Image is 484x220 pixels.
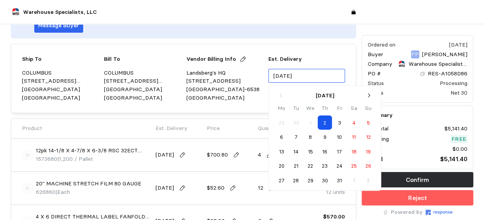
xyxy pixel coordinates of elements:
button: 1 October 2025 [303,115,318,130]
div: Ordered on [367,41,395,49]
button: 15 October 2025 [303,145,318,159]
button: 10 October 2025 [332,130,347,144]
p: Est. Delivery [156,124,188,133]
button: Message Buyer [34,19,83,33]
p: $5,141.40 [444,125,467,133]
div: Status [367,79,384,87]
button: 7 October 2025 [289,130,303,144]
span: 626860 [36,188,56,195]
button: 8 October 2025 [303,130,318,144]
span: 1573680 [36,155,57,162]
p: Landsberg's HQ [186,69,263,77]
p: 12pk 14-1/8 X 4-7/8 X 6-3/8 RSC 32ECT Kraft [36,147,150,155]
button: 21 October 2025 [289,159,303,173]
button: 9 October 2025 [318,130,332,144]
p: Est. Delivery [268,55,345,63]
button: Confirm [362,172,473,187]
p: Warehouse Specialists, LLC [23,8,97,17]
button: 5 October 2025 [361,115,375,130]
p: [GEOGRAPHIC_DATA] [22,85,99,94]
button: 13 October 2025 [274,145,288,159]
p: Powered by [391,208,423,217]
th: Tu [289,104,303,115]
span: | Each [56,188,70,195]
button: 24 October 2025 [332,159,347,173]
img: svg%3e [22,183,33,194]
button: 23 October 2025 [318,159,332,173]
button: 11 October 2025 [347,130,361,144]
button: [DATE] [288,88,362,103]
p: PP [411,50,419,59]
th: Th [318,104,332,115]
p: COLUMBUS [104,69,181,77]
button: 26 October 2025 [361,159,375,173]
p: 12 units [324,188,345,197]
p: Product [22,124,42,133]
button: 4 October 2025 [347,115,361,130]
button: 14 October 2025 [289,145,303,159]
h5: Summary [367,111,467,119]
p: $5,141.40 [440,154,467,164]
button: 28 October 2025 [289,173,303,188]
button: 30 September 2025 [289,115,303,130]
p: 4 [258,151,261,159]
img: Response Logo [425,210,452,215]
button: 25 October 2025 [347,159,361,173]
button: 31 October 2025 [332,173,347,188]
p: [DATE] [156,151,174,159]
th: Su [361,104,376,115]
div: [DATE] [449,41,467,49]
p: Reject [408,193,427,203]
p: [PERSON_NAME] [422,50,467,59]
button: Reject [362,190,473,205]
p: $52.60 [207,184,224,192]
button: 29 October 2025 [303,173,318,188]
p: [GEOGRAPHIC_DATA] [104,85,181,94]
p: [GEOGRAPHIC_DATA] [22,94,99,102]
th: Fr [332,104,347,115]
input: MM/DD/YYYY [268,69,345,83]
span: | 1,200 / Pallet [57,155,93,162]
button: 3 October 2025 [332,115,347,130]
button: 1 November 2025 [347,173,361,188]
button: 2 October 2025 [318,115,332,130]
div: Net 30 [451,89,467,97]
th: Mo [274,104,289,115]
p: Buyer [367,50,383,59]
p: $0.00 [452,145,467,153]
button: 17 October 2025 [332,145,347,159]
p: PO # [367,70,380,78]
p: Confirm [406,175,429,185]
button: 19 October 2025 [361,145,375,159]
button: 30 October 2025 [318,173,332,188]
img: svg%3e [22,150,33,161]
p: [GEOGRAPHIC_DATA]-6538 [186,85,263,94]
p: $700.80 [207,151,228,159]
div: Processing [440,79,467,87]
p: Quantity [258,124,280,133]
th: Sa [347,104,361,115]
p: [DATE] [156,184,174,192]
button: 6 October 2025 [274,130,288,144]
p: Bill To [104,55,120,63]
button: 12 October 2025 [361,130,375,144]
p: [GEOGRAPHIC_DATA] [186,94,263,102]
p: Price [207,124,220,133]
p: Free [452,135,466,143]
button: 2 November 2025 [361,173,375,188]
button: 29 September 2025 [274,115,288,130]
button: 22 October 2025 [303,159,318,173]
p: Ship To [22,55,42,63]
p: Vendor Billing Info [186,55,236,63]
th: We [303,104,318,115]
p: Company [367,60,392,68]
button: 16 October 2025 [318,145,332,159]
button: 27 October 2025 [274,173,288,188]
p: [GEOGRAPHIC_DATA] [104,94,181,102]
p: 12 [258,184,263,192]
p: Message Buyer [38,22,79,30]
p: Warehouse Specialists, LLC [409,60,467,68]
p: [STREET_ADDRESS][PERSON_NAME] [22,77,99,85]
button: 18 October 2025 [347,145,361,159]
button: 20 October 2025 [274,159,288,173]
